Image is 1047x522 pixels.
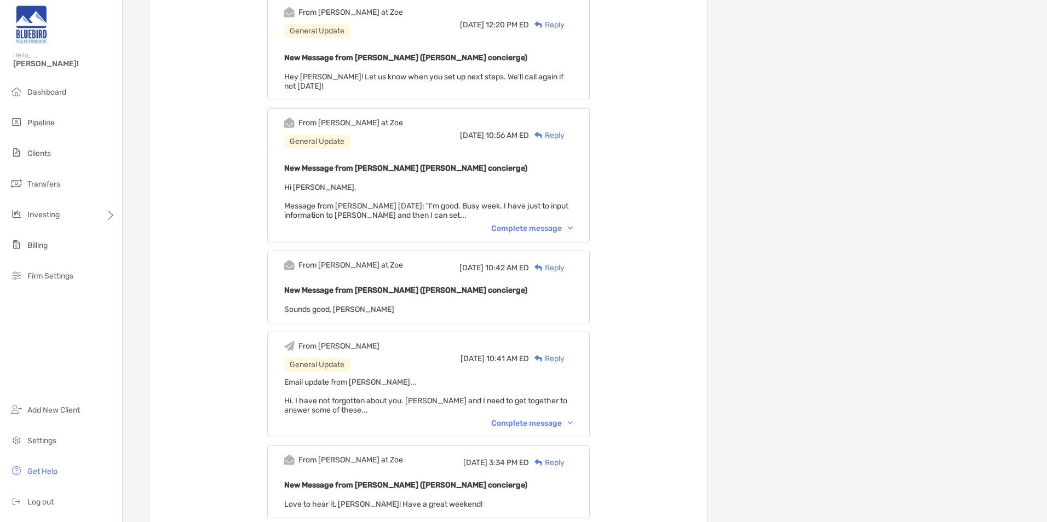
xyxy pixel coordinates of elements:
[284,135,350,148] div: General Update
[534,264,543,271] img: Reply icon
[298,260,403,270] div: From [PERSON_NAME] at Zoe
[10,269,23,282] img: firm-settings icon
[27,88,66,97] span: Dashboard
[463,458,487,467] span: [DATE]
[284,378,567,415] span: Email update from [PERSON_NAME]... Hi. I have not forgotten about you. [PERSON_NAME] and I need t...
[298,118,403,127] div: From [PERSON_NAME] at Zoe
[491,224,573,233] div: Complete message
[491,419,573,428] div: Complete message
[529,262,565,274] div: Reply
[27,118,55,127] span: Pipeline
[529,130,565,141] div: Reply
[460,131,484,140] span: [DATE]
[27,436,56,445] span: Settings
[13,4,49,44] img: Zoe Logo
[27,405,80,415] span: Add New Client
[10,177,23,190] img: transfers icon
[461,354,485,363] span: [DATE]
[284,7,295,18] img: Event icon
[284,260,295,270] img: Event icon
[568,227,573,230] img: Chevron icon
[486,354,529,363] span: 10:41 AM ED
[298,341,379,351] div: From [PERSON_NAME]
[529,353,565,364] div: Reply
[489,458,529,467] span: 3:34 PM ED
[298,455,403,465] div: From [PERSON_NAME] at Zoe
[534,355,543,362] img: Reply icon
[27,467,57,476] span: Get Help
[486,131,529,140] span: 10:56 AM ED
[459,263,484,272] span: [DATE]
[284,341,295,351] img: Event icon
[529,19,565,31] div: Reply
[13,59,116,68] span: [PERSON_NAME]!
[27,271,73,281] span: Firm Settings
[529,457,565,468] div: Reply
[10,464,23,477] img: get-help icon
[298,8,403,17] div: From [PERSON_NAME] at Zoe
[10,115,23,129] img: pipeline icon
[284,118,295,128] img: Event icon
[10,85,23,98] img: dashboard icon
[27,179,60,189] span: Transfers
[27,241,48,250] span: Billing
[284,164,527,173] b: New Message from [PERSON_NAME] ([PERSON_NAME] concierge)
[10,238,23,251] img: billing icon
[27,210,60,219] span: Investing
[10,403,23,416] img: add_new_client icon
[10,146,23,159] img: clients icon
[485,263,529,272] span: 10:42 AM ED
[486,20,529,30] span: 12:20 PM ED
[10,433,23,446] img: settings icon
[284,305,394,314] span: Sounds good, [PERSON_NAME]
[460,20,484,30] span: [DATE]
[10,495,23,508] img: logout icon
[27,149,51,158] span: Clients
[534,132,543,139] img: Reply icon
[284,183,568,220] span: Hi [PERSON_NAME], Message from [PERSON_NAME] [DATE]: "I'm good. Busy week. I have just to input i...
[284,358,350,372] div: General Update
[534,21,543,28] img: Reply icon
[534,459,543,466] img: Reply icon
[284,455,295,465] img: Event icon
[568,421,573,425] img: Chevron icon
[284,500,482,509] span: Love to hear it, [PERSON_NAME]! Have a great weekend!
[284,24,350,38] div: General Update
[284,72,563,91] span: Hey [PERSON_NAME]! Let us know when you set up next steps. We'll call again if not [DATE]!
[284,480,527,490] b: New Message from [PERSON_NAME] ([PERSON_NAME] concierge)
[284,286,527,295] b: New Message from [PERSON_NAME] ([PERSON_NAME] concierge)
[27,497,54,507] span: Log out
[284,53,527,62] b: New Message from [PERSON_NAME] ([PERSON_NAME] concierge)
[10,207,23,221] img: investing icon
